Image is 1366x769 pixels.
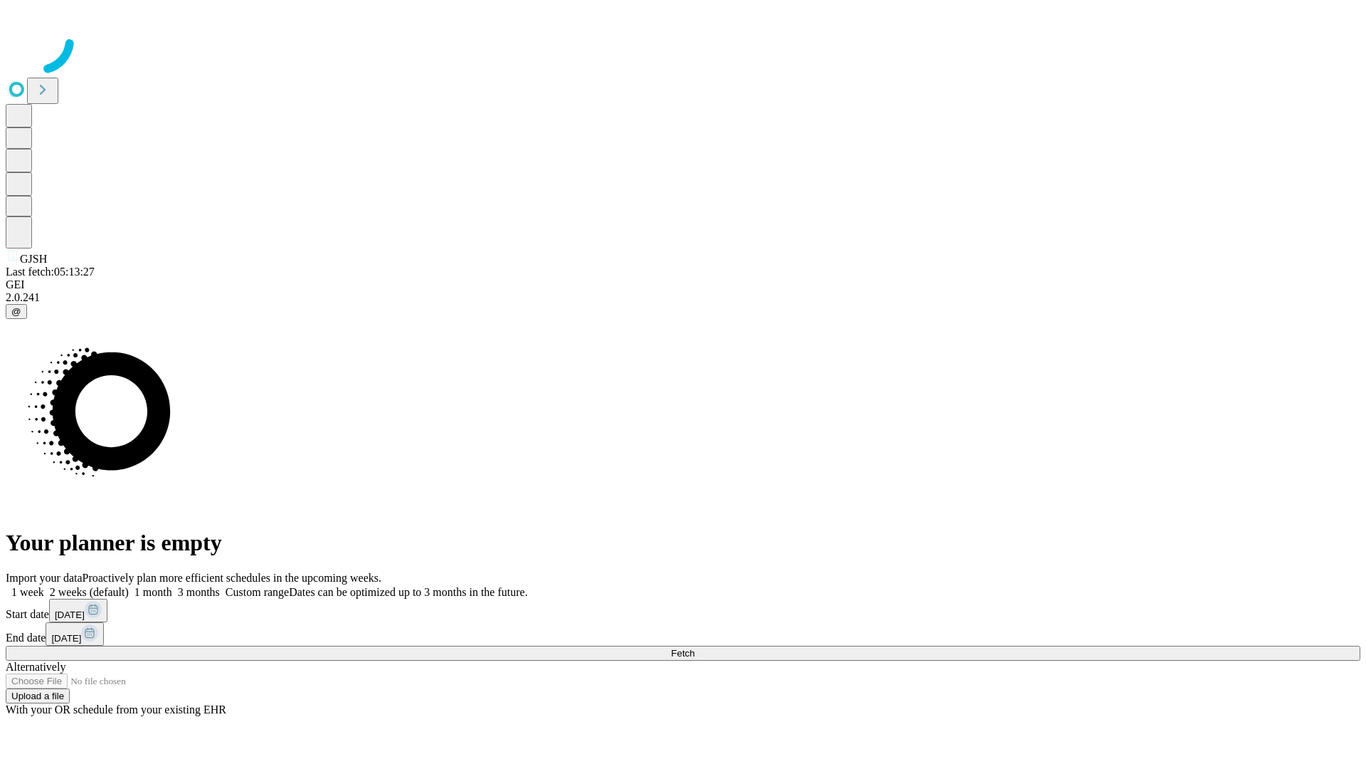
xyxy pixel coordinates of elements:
[51,633,81,644] span: [DATE]
[178,586,220,598] span: 3 months
[20,253,47,265] span: GJSH
[46,622,104,646] button: [DATE]
[6,703,226,716] span: With your OR schedule from your existing EHR
[6,599,1360,622] div: Start date
[226,586,289,598] span: Custom range
[6,291,1360,304] div: 2.0.241
[6,278,1360,291] div: GEI
[83,572,381,584] span: Proactively plan more efficient schedules in the upcoming weeks.
[11,586,44,598] span: 1 week
[289,586,527,598] span: Dates can be optimized up to 3 months in the future.
[6,622,1360,646] div: End date
[6,530,1360,556] h1: Your planner is empty
[6,572,83,584] span: Import your data
[6,689,70,703] button: Upload a file
[6,304,27,319] button: @
[134,586,172,598] span: 1 month
[6,266,95,278] span: Last fetch: 05:13:27
[55,610,85,620] span: [DATE]
[6,661,65,673] span: Alternatively
[50,586,129,598] span: 2 weeks (default)
[11,306,21,317] span: @
[6,646,1360,661] button: Fetch
[49,599,107,622] button: [DATE]
[671,648,694,659] span: Fetch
